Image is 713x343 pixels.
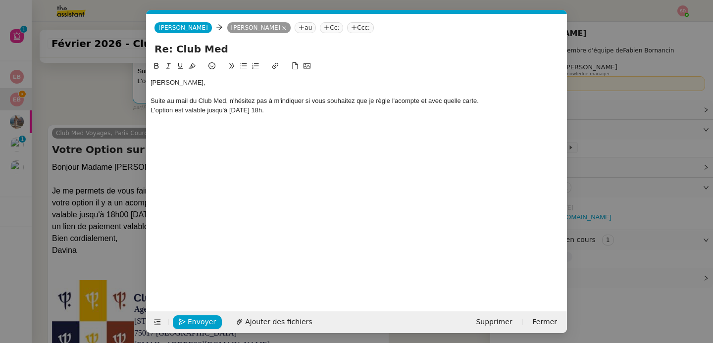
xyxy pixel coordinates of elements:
span: Supprimer [476,316,512,328]
button: Fermer [527,315,563,329]
span: Fermer [533,316,557,328]
button: Ajouter des fichiers [230,315,318,329]
nz-tag: [PERSON_NAME] [227,22,291,33]
nz-tag: Ccc: [347,22,374,33]
span: Ajouter des fichiers [245,316,312,328]
span: [PERSON_NAME] [158,24,208,31]
div: Suite au mail du Club Med, n'hésitez pas à m'indiquer si vous souhaitez que je règle l'acompte et... [151,97,563,105]
button: Envoyer [173,315,222,329]
nz-tag: Cc: [320,22,343,33]
div: [PERSON_NAME], [151,78,563,87]
nz-tag: au [295,22,316,33]
input: Subject [154,42,559,56]
div: L'option est valable jusqu'à [DATE] 18h. [151,106,563,115]
span: Envoyer [188,316,216,328]
button: Supprimer [470,315,518,329]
